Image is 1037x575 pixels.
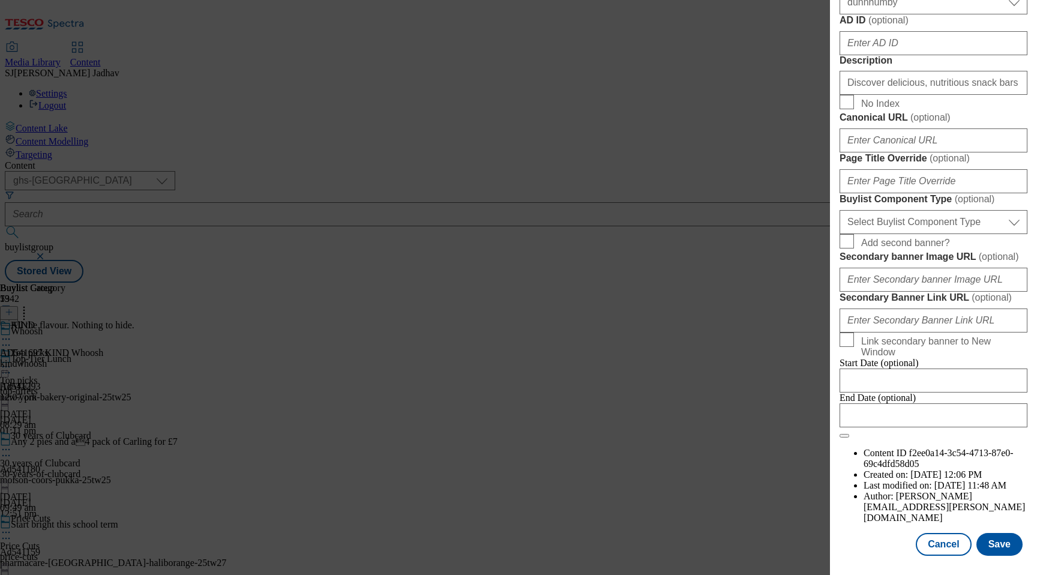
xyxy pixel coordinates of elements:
[861,98,900,109] span: No Index
[861,238,950,248] span: Add second banner?
[840,251,1027,263] label: Secondary banner Image URL
[840,358,919,368] span: Start Date (optional)
[840,128,1027,152] input: Enter Canonical URL
[840,55,1027,66] label: Description
[864,480,1027,491] li: Last modified on:
[840,14,1027,26] label: AD ID
[840,152,1027,164] label: Page Title Override
[840,268,1027,292] input: Enter Secondary banner Image URL
[840,393,916,403] span: End Date (optional)
[910,469,982,480] span: [DATE] 12:06 PM
[930,153,970,163] span: ( optional )
[864,469,1027,480] li: Created on:
[868,15,909,25] span: ( optional )
[916,533,971,556] button: Cancel
[910,112,951,122] span: ( optional )
[979,251,1019,262] span: ( optional )
[972,292,1012,303] span: ( optional )
[864,491,1025,523] span: [PERSON_NAME][EMAIL_ADDRESS][PERSON_NAME][DOMAIN_NAME]
[840,403,1027,427] input: Enter Date
[840,292,1027,304] label: Secondary Banner Link URL
[840,112,1027,124] label: Canonical URL
[840,309,1027,333] input: Enter Secondary Banner Link URL
[976,533,1023,556] button: Save
[840,369,1027,393] input: Enter Date
[840,31,1027,55] input: Enter AD ID
[861,336,1023,358] span: Link secondary banner to New Window
[864,491,1027,523] li: Author:
[864,448,1014,469] span: f2ee0a14-3c54-4713-87e0-69c4dfd58d05
[840,169,1027,193] input: Enter Page Title Override
[934,480,1006,490] span: [DATE] 11:48 AM
[840,71,1027,95] input: Enter Description
[840,193,1027,205] label: Buylist Component Type
[955,194,995,204] span: ( optional )
[864,448,1027,469] li: Content ID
